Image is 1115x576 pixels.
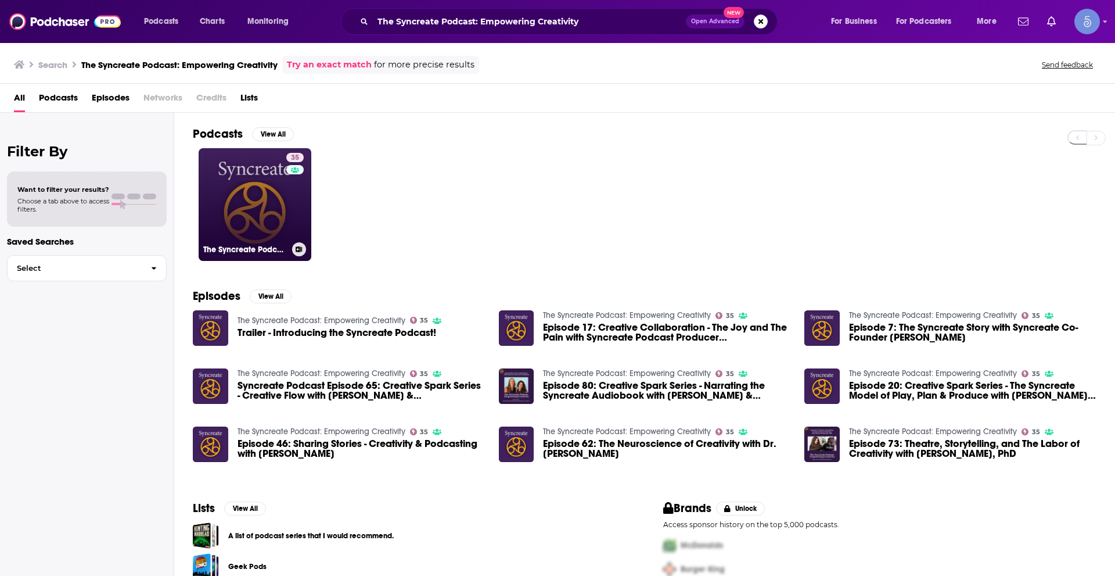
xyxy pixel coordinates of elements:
span: More [977,13,997,30]
span: 35 [420,318,428,323]
span: Select [8,264,142,272]
a: 35 [1022,428,1040,435]
div: Search podcasts, credits, & more... [352,8,789,35]
h2: Filter By [7,143,167,160]
button: open menu [136,12,193,31]
h2: Episodes [193,289,240,303]
img: Syncreate Podcast Episode 65: Creative Spark Series - Creative Flow with Melinda Rothouse & Charl... [193,369,228,404]
span: 35 [1032,313,1040,319]
h3: Search [38,59,67,70]
a: Episode 80: Creative Spark Series - Narrating the Syncreate Audiobook with Melinda Rothouse & Cha... [543,381,790,400]
a: Lists [240,88,258,112]
span: Episode 80: Creative Spark Series - Narrating the Syncreate Audiobook with [PERSON_NAME] & [PERSO... [543,381,790,400]
span: Episode 7: The Syncreate Story with Syncreate Co-Founder [PERSON_NAME] [849,323,1096,342]
a: Charts [192,12,232,31]
img: First Pro Logo [659,534,681,557]
a: Podcasts [39,88,78,112]
span: 35 [291,152,299,164]
span: Syncreate Podcast Episode 65: Creative Spark Series - Creative Flow with [PERSON_NAME] & [PERSON_... [238,381,485,400]
a: 35The Syncreate Podcast: Empowering Creativity [199,148,311,261]
span: New [724,7,744,18]
span: For Business [831,13,877,30]
h3: The Syncreate Podcast: Empowering Creativity [81,59,278,70]
span: 35 [1032,430,1040,435]
span: 35 [726,430,734,435]
a: 35 [410,428,429,435]
button: Select [7,255,167,281]
span: Monitoring [247,13,289,30]
button: open menu [969,12,1011,31]
a: Episode 20: Creative Spark Series - The Syncreate Model of Play, Plan & Produce with Melinda Roth... [804,369,840,404]
span: Episode 46: Sharing Stories - Creativity & Podcasting with [PERSON_NAME] [238,439,485,459]
button: View All [252,127,294,141]
a: PodcastsView All [193,127,294,141]
p: Saved Searches [7,236,167,247]
a: 35 [715,312,734,319]
a: 35 [1022,370,1040,377]
a: Episode 7: The Syncreate Story with Syncreate Co-Founder Charlotte Gullick [804,310,840,346]
button: Open AdvancedNew [686,15,744,28]
span: Episode 62: The Neuroscience of Creativity with Dr. [PERSON_NAME] [543,439,790,459]
a: Podchaser - Follow, Share and Rate Podcasts [9,10,121,33]
a: The Syncreate Podcast: Empowering Creativity [238,369,405,378]
span: Networks [143,88,182,112]
span: For Podcasters [896,13,952,30]
span: Credits [196,88,226,112]
span: 35 [1032,371,1040,377]
a: The Syncreate Podcast: Empowering Creativity [543,369,711,378]
span: McDonalds [681,541,723,550]
span: 35 [726,371,734,377]
a: 35 [410,370,429,377]
a: The Syncreate Podcast: Empowering Creativity [543,427,711,437]
span: Want to filter your results? [17,185,109,194]
span: 35 [420,371,428,377]
img: Episode 17: Creative Collaboration - The Joy and The Pain with Syncreate Podcast Producer Mike Os... [499,310,534,346]
a: 35 [286,153,304,162]
h2: Podcasts [193,127,243,141]
a: Geek Pods [228,560,267,573]
a: 35 [715,428,734,435]
a: Show notifications dropdown [1042,12,1060,31]
img: Episode 73: Theatre, Storytelling, and The Labor of Creativity with Marcus McQuirter, PhD [804,427,840,462]
a: Trailer - Introducing the Syncreate Podcast! [193,310,228,346]
a: 35 [410,317,429,324]
a: The Syncreate Podcast: Empowering Creativity [238,316,405,325]
h3: The Syncreate Podcast: Empowering Creativity [203,245,287,255]
span: Choose a tab above to access filters. [17,197,109,213]
a: A list of podcast series that I would recommend. [193,523,219,549]
span: Charts [200,13,225,30]
button: Unlock [716,502,765,516]
a: EpisodesView All [193,289,292,303]
button: open menu [823,12,891,31]
span: 35 [726,313,734,319]
a: Episode 7: The Syncreate Story with Syncreate Co-Founder Charlotte Gullick [849,323,1096,342]
img: User Profile [1074,9,1100,34]
span: Episode 20: Creative Spark Series - The Syncreate Model of Play, Plan & Produce with [PERSON_NAME... [849,381,1096,400]
a: Episode 17: Creative Collaboration - The Joy and The Pain with Syncreate Podcast Producer Mike Os... [543,323,790,342]
img: Episode 62: The Neuroscience of Creativity with Dr. Indre Viskontas [499,427,534,462]
img: Episode 46: Sharing Stories - Creativity & Podcasting with Reena Friedman Watts [193,427,228,462]
a: 35 [715,370,734,377]
a: The Syncreate Podcast: Empowering Creativity [238,427,405,437]
h2: Lists [193,501,215,516]
a: Try an exact match [287,58,372,71]
a: Episodes [92,88,130,112]
span: 35 [420,430,428,435]
h2: Brands [663,501,711,516]
button: open menu [239,12,304,31]
span: for more precise results [374,58,474,71]
a: All [14,88,25,112]
button: Send feedback [1038,60,1096,70]
a: 35 [1022,312,1040,319]
a: ListsView All [193,501,266,516]
a: Trailer - Introducing the Syncreate Podcast! [238,328,436,338]
button: Show profile menu [1074,9,1100,34]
